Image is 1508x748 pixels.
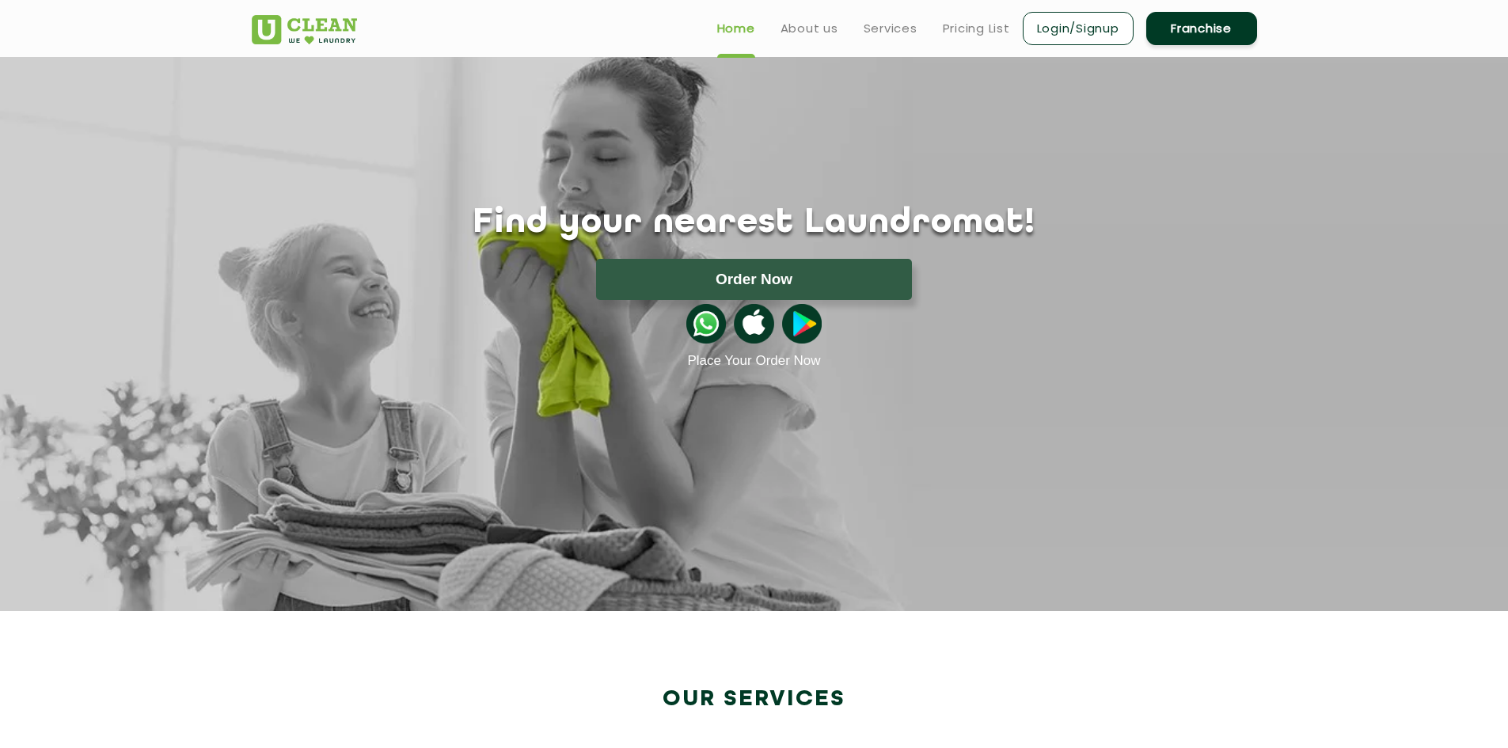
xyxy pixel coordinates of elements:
img: playstoreicon.png [782,304,822,344]
img: UClean Laundry and Dry Cleaning [252,15,357,44]
button: Order Now [596,259,912,300]
a: Home [717,19,755,38]
h2: Our Services [252,686,1257,712]
img: whatsappicon.png [686,304,726,344]
a: Services [864,19,917,38]
h1: Find your nearest Laundromat! [240,203,1269,243]
a: Franchise [1146,12,1257,45]
a: Login/Signup [1023,12,1134,45]
a: Place Your Order Now [687,353,820,369]
img: apple-icon.png [734,304,773,344]
a: Pricing List [943,19,1010,38]
a: About us [781,19,838,38]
